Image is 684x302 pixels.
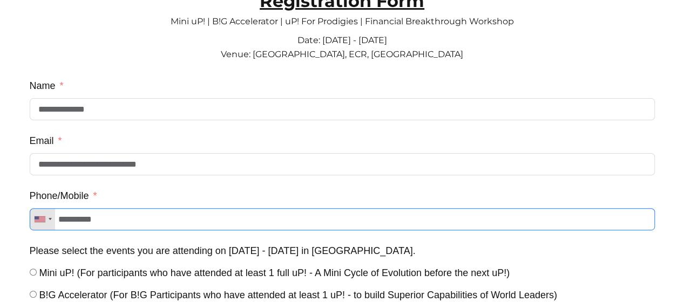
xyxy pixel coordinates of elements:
p: Mini uP! | B!G Accelerator | uP! For Prodigies | Financial Breakthrough Workshop [30,8,655,24]
input: Phone/Mobile [30,208,655,230]
input: B!G Accelerator (For B!G Participants who have attended at least 1 uP! - to build Superior Capabi... [30,291,37,298]
label: Phone/Mobile [30,186,97,205]
span: Mini uP! (For participants who have attended at least 1 full uP! - A Mini Cycle of Evolution befo... [39,267,510,278]
div: Telephone country code [30,209,55,230]
label: Please select the events you are attending on 18th - 21st Sep 2025 in Chennai. [30,241,416,260]
input: Email [30,153,655,175]
label: Name [30,76,64,95]
span: Date: [DATE] - [DATE] Venue: [GEOGRAPHIC_DATA], ECR, [GEOGRAPHIC_DATA] [221,35,463,59]
input: Mini uP! (For participants who have attended at least 1 full uP! - A Mini Cycle of Evolution befo... [30,269,37,276]
label: Email [30,131,62,150]
span: B!G Accelerator (For B!G Participants who have attended at least 1 uP! - to build Superior Capabi... [39,290,557,300]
